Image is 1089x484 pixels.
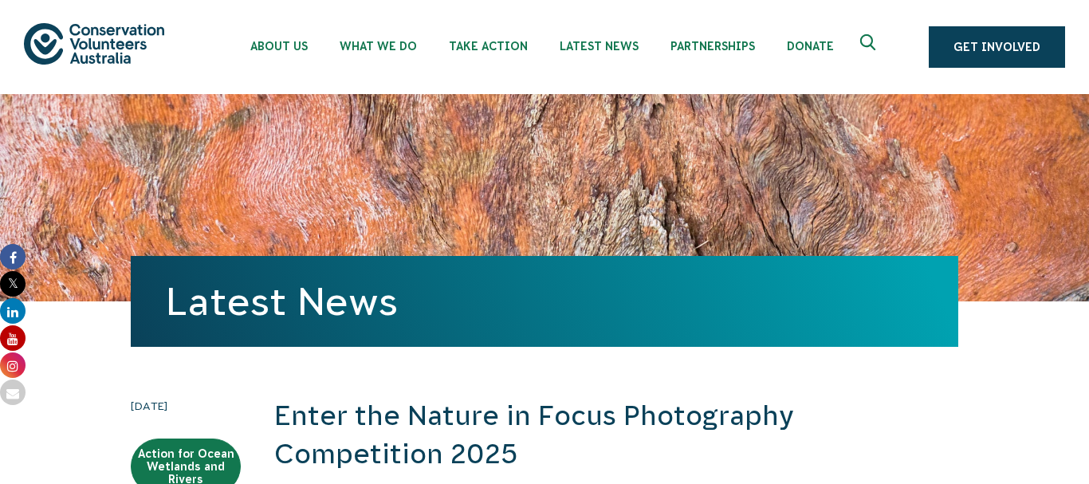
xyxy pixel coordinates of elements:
[340,40,417,53] span: What We Do
[560,40,639,53] span: Latest News
[787,40,834,53] span: Donate
[929,26,1065,68] a: Get Involved
[131,397,241,415] time: [DATE]
[274,397,958,473] h2: Enter the Nature in Focus Photography Competition 2025
[670,40,755,53] span: Partnerships
[449,40,528,53] span: Take Action
[24,23,164,64] img: logo.svg
[166,280,398,323] a: Latest News
[250,40,308,53] span: About Us
[860,34,880,60] span: Expand search box
[851,28,889,66] button: Expand search box Close search box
